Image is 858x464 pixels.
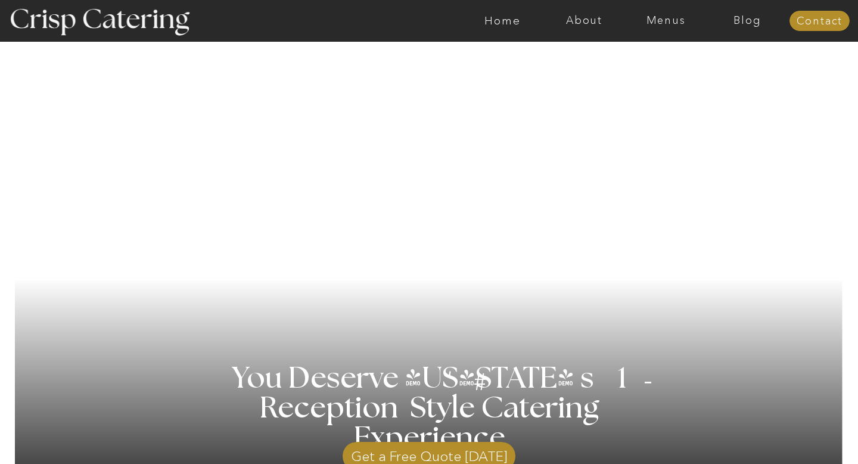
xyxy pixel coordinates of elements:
[190,364,669,453] h1: You Deserve [US_STATE] s 1 Reception Style Catering Experience
[621,350,655,418] h3: '
[543,15,625,27] a: About
[447,370,515,405] h3: #
[707,15,788,27] a: Blog
[625,15,707,27] a: Menus
[426,364,475,394] h3: '
[462,15,543,27] a: Home
[789,16,850,27] a: Contact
